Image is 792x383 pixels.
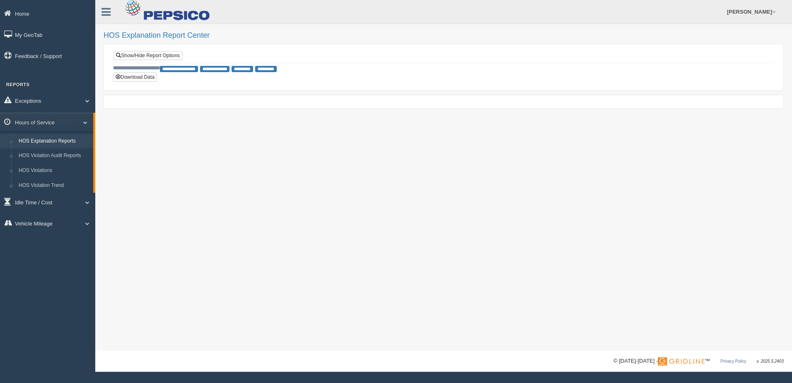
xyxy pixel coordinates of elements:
a: HOS Violation Trend [15,178,93,193]
a: Privacy Policy [720,359,746,364]
span: v. 2025.5.2403 [757,359,784,364]
a: HOS Explanation Reports [15,134,93,149]
h2: HOS Explanation Report Center [104,32,784,40]
div: © [DATE]-[DATE] - ™ [613,357,784,366]
a: HOS Violation Audit Reports [15,148,93,163]
button: Download Data [113,73,157,82]
img: Gridline [658,357,705,366]
a: HOS Violations [15,163,93,178]
a: Show/Hide Report Options [113,51,182,60]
